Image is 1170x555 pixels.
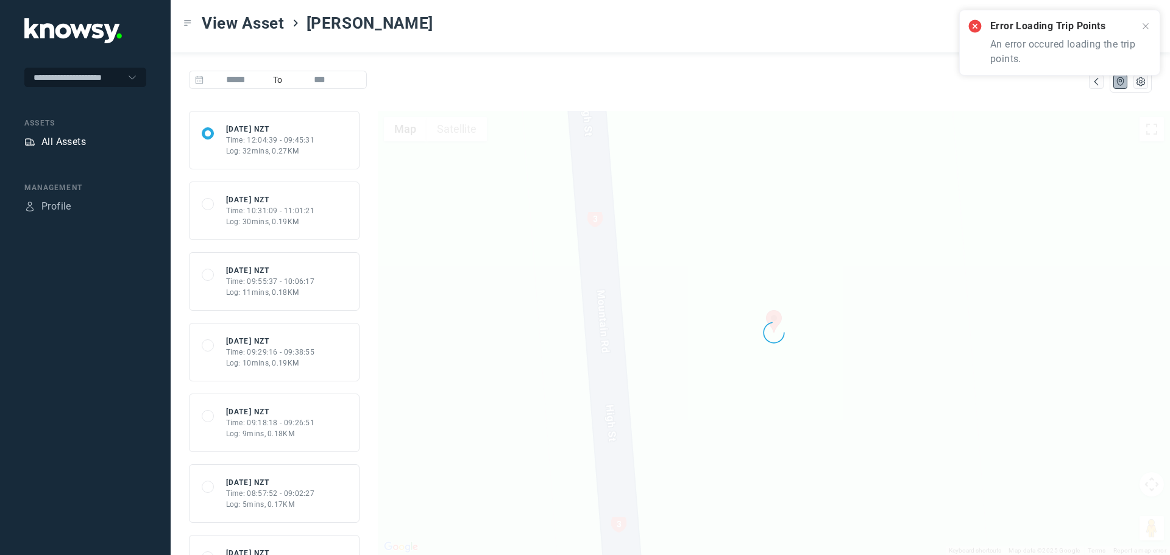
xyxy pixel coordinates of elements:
[226,488,315,499] div: Time: 08:57:52 - 09:02:27
[226,358,315,369] div: Log: 10mins, 0.19KM
[226,146,315,157] div: Log: 32mins, 0.27KM
[226,276,315,287] div: Time: 09:55:37 - 10:06:17
[226,347,315,358] div: Time: 09:29:16 - 09:38:55
[226,287,315,298] div: Log: 11mins, 0.18KM
[268,71,288,89] span: To
[226,417,315,428] div: Time: 09:18:18 - 09:26:51
[226,406,315,417] div: [DATE] NZT
[226,428,315,439] div: Log: 9mins, 0.18KM
[41,199,71,214] div: Profile
[226,124,315,135] div: [DATE] NZT
[307,12,433,34] span: [PERSON_NAME]
[226,194,315,205] div: [DATE] NZT
[226,477,315,488] div: [DATE] NZT
[24,136,35,147] div: Assets
[990,19,1139,34] h2: Error Loading Trip Points
[226,135,315,146] div: Time: 12:04:39 - 09:45:31
[41,135,86,149] div: All Assets
[226,216,315,227] div: Log: 30mins, 0.19KM
[226,205,315,216] div: Time: 10:31:09 - 11:01:21
[24,182,146,193] div: Management
[24,201,35,212] div: Profile
[24,118,146,129] div: Assets
[183,19,192,27] div: Toggle Menu
[1135,76,1146,87] div: List
[202,12,285,34] span: View Asset
[226,499,315,510] div: Log: 5mins, 0.17KM
[291,18,300,28] div: >
[1091,76,1102,87] div: Map
[24,199,71,214] a: ProfileProfile
[1115,76,1126,87] div: Map
[226,336,315,347] div: [DATE] NZT
[226,265,315,276] div: [DATE] NZT
[990,37,1139,66] p: An error occured loading the trip points.
[24,18,122,43] img: Application Logo
[24,135,86,149] a: AssetsAll Assets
